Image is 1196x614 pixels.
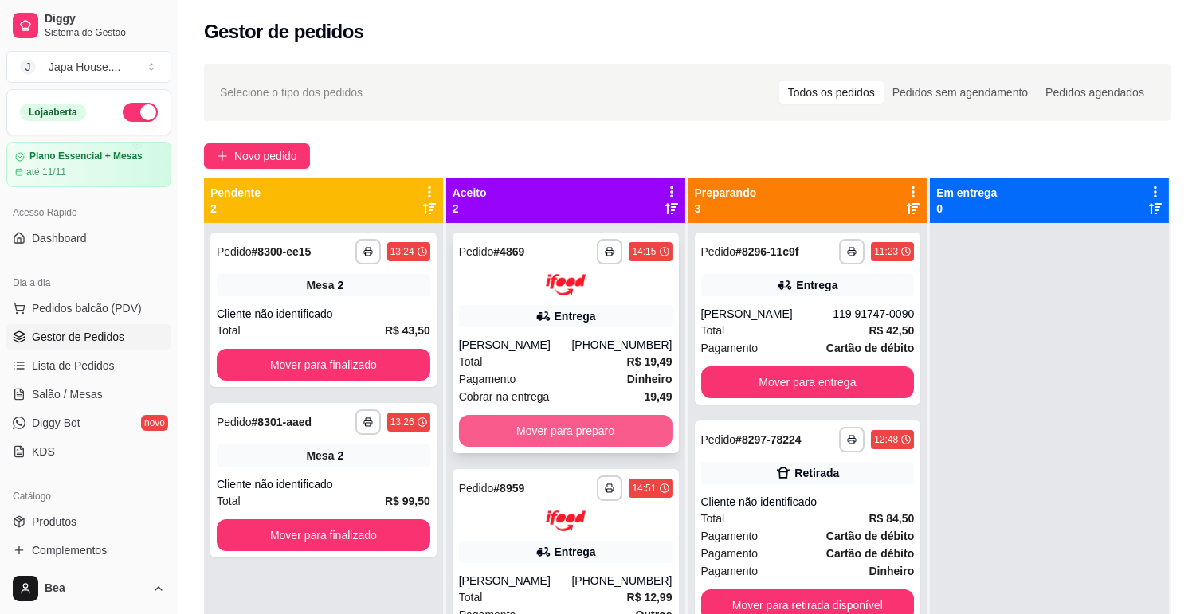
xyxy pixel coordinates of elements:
[306,448,334,463] span: Mesa
[796,277,837,293] div: Entrega
[6,410,171,436] a: Diggy Botnovo
[459,337,572,353] div: [PERSON_NAME]
[869,324,914,337] strong: R$ 42,50
[29,151,143,162] article: Plano Essencial + Mesas
[32,444,55,460] span: KDS
[217,519,430,551] button: Mover para finalizado
[217,349,430,381] button: Mover para finalizado
[826,547,914,560] strong: Cartão de débito
[337,277,343,293] div: 2
[252,416,312,428] strong: # 8301-aaed
[701,527,759,545] span: Pagamento
[252,245,312,258] strong: # 8300-ee15
[701,339,759,357] span: Pagamento
[6,509,171,534] a: Produtos
[6,142,171,187] a: Plano Essencial + Mesasaté 11/11
[459,370,516,388] span: Pagamento
[6,353,171,378] a: Lista de Pedidos
[459,245,494,258] span: Pedido
[701,245,736,258] span: Pedido
[204,19,364,45] h2: Gestor de pedidos
[695,201,757,217] p: 3
[210,201,261,217] p: 2
[385,495,430,507] strong: R$ 99,50
[6,439,171,464] a: KDS
[459,353,483,370] span: Total
[390,245,414,258] div: 13:24
[32,230,87,246] span: Dashboard
[123,103,158,122] button: Alterar Status
[936,185,997,201] p: Em entrega
[217,492,241,510] span: Total
[6,295,171,321] button: Pedidos balcão (PDV)
[6,324,171,350] a: Gestor de Pedidos
[632,482,656,495] div: 14:51
[20,104,86,121] div: Loja aberta
[884,81,1037,104] div: Pedidos sem agendamento
[546,510,586,532] img: ifood
[220,84,363,101] span: Selecione o tipo dos pedidos
[6,483,171,509] div: Catálogo
[6,381,171,407] a: Salão / Mesas
[20,59,36,75] span: J
[701,366,915,398] button: Mover para entrega
[6,51,171,83] button: Select a team
[32,300,142,316] span: Pedidos balcão (PDV)
[735,433,802,446] strong: # 8297-78224
[234,147,297,165] span: Novo pedido
[217,306,430,322] div: Cliente não identificado
[627,591,673,604] strong: R$ 12,99
[701,510,725,527] span: Total
[493,245,524,258] strong: # 4869
[217,416,252,428] span: Pedido
[874,245,898,258] div: 11:23
[701,494,915,510] div: Cliente não identificado
[493,482,524,495] strong: # 8959
[45,581,146,596] span: Bea
[571,337,672,353] div: [PHONE_NUMBER]
[701,433,736,446] span: Pedido
[32,415,80,431] span: Diggy Bot
[459,589,483,606] span: Total
[701,306,833,322] div: [PERSON_NAME]
[6,538,171,563] a: Complementos
[826,530,914,542] strong: Cartão de débito
[794,465,839,481] div: Retirada
[701,545,759,562] span: Pagamento
[217,245,252,258] span: Pedido
[306,277,334,293] span: Mesa
[6,270,171,295] div: Dia a dia
[6,569,171,608] button: Bea
[6,225,171,251] a: Dashboard
[695,185,757,201] p: Preparando
[869,565,914,577] strong: Dinheiro
[459,482,494,495] span: Pedido
[936,201,997,217] p: 0
[826,342,914,354] strong: Cartão de débito
[45,12,165,26] span: Diggy
[32,514,76,530] span: Produtos
[453,201,487,217] p: 2
[459,388,550,405] span: Cobrar na entrega
[6,200,171,225] div: Acesso Rápido
[701,322,725,339] span: Total
[385,324,430,337] strong: R$ 43,50
[627,373,673,385] strong: Dinheiro
[632,245,656,258] div: 14:15
[459,415,673,447] button: Mover para preparo
[735,245,798,258] strong: # 8296-11c9f
[32,329,124,345] span: Gestor de Pedidos
[217,151,228,162] span: plus
[779,81,884,104] div: Todos os pedidos
[32,542,107,558] span: Complementos
[833,306,914,322] div: 119 91747-0090
[555,544,596,560] div: Entrega
[571,573,672,589] div: [PHONE_NUMBER]
[45,26,165,39] span: Sistema de Gestão
[459,573,572,589] div: [PERSON_NAME]
[49,59,120,75] div: Japa House. ...
[644,390,672,403] strong: 19,49
[701,562,759,580] span: Pagamento
[217,476,430,492] div: Cliente não identificado
[627,355,673,368] strong: R$ 19,49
